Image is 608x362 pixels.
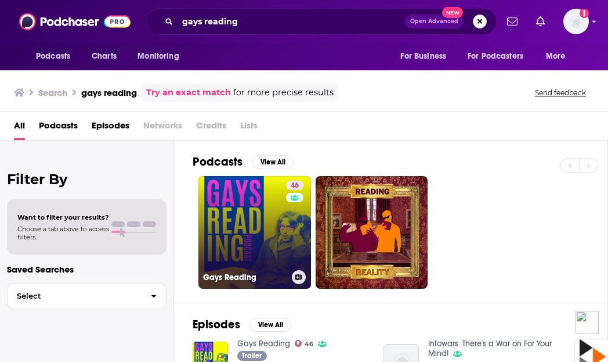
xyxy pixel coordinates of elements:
a: 46 [286,181,303,190]
span: 46 [305,342,313,347]
span: Choose a tab above to access filters. [17,225,109,241]
a: Try an exact match [146,86,231,99]
svg: Add a profile image [580,9,589,18]
span: Open Advanced [410,19,458,24]
button: Send feedback [531,88,589,98]
span: Lists [240,116,258,140]
span: New [442,7,463,18]
span: For Business [400,48,446,64]
a: Show notifications dropdown [531,12,549,31]
img: User Profile [563,9,589,34]
span: For Podcasters [468,48,523,64]
a: Show notifications dropdown [502,12,522,31]
span: Charts [92,48,117,64]
button: View All [249,318,291,332]
a: Gays Reading [237,339,290,349]
span: More [546,48,566,64]
a: Charts [84,45,124,67]
span: Trailer [242,352,262,359]
span: for more precise results [233,86,334,99]
h2: Podcasts [193,155,243,169]
a: Infowars: There's a War on For Your Mind! [428,339,552,359]
span: Podcasts [36,48,70,64]
button: open menu [129,45,194,67]
span: Networks [143,116,182,140]
a: Episodes [92,116,129,140]
button: Open AdvancedNew [405,15,464,28]
img: Podchaser - Follow, Share and Rate Podcasts [19,10,131,33]
h3: Gays Reading [203,273,287,282]
a: All [14,116,25,140]
button: open menu [538,45,580,67]
button: open menu [28,45,85,67]
span: Credits [196,116,226,140]
h2: Episodes [193,317,240,332]
button: Show profile menu [563,9,589,34]
button: open menu [392,45,461,67]
span: Want to filter your results? [17,213,109,221]
span: Logged in as kelsey.marrujo [563,9,589,34]
span: 46 [291,180,299,192]
a: 46 [295,340,314,347]
button: open menu [460,45,540,67]
h3: gays reading [81,87,137,98]
h2: Filter By [7,171,167,188]
a: Podcasts [39,116,78,140]
span: Monitoring [137,48,179,64]
p: Saved Searches [7,264,167,275]
button: View All [252,155,294,169]
span: Select [8,292,142,300]
div: Search podcasts, credits, & more... [146,8,497,35]
a: 46Gays Reading [198,176,311,289]
a: EpisodesView All [193,317,291,332]
h3: Search [38,87,67,98]
input: Search podcasts, credits, & more... [178,12,405,31]
button: Select [7,283,167,309]
a: PodcastsView All [193,155,294,169]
